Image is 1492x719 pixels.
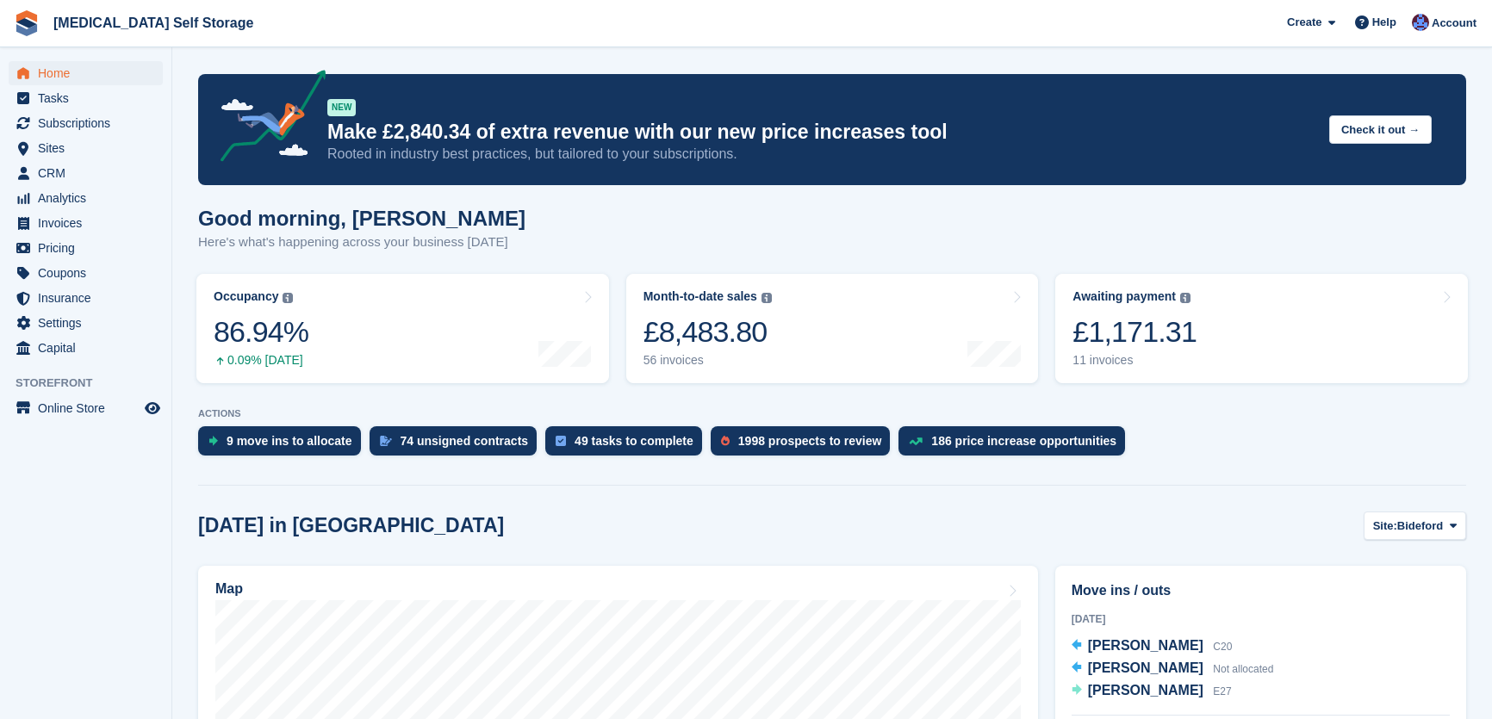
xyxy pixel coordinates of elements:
span: Account [1432,15,1476,32]
div: £1,171.31 [1072,314,1197,350]
a: menu [9,396,163,420]
a: menu [9,111,163,135]
span: [PERSON_NAME] [1088,660,1203,675]
span: Subscriptions [38,111,141,135]
img: price_increase_opportunities-93ffe204e8149a01c8c9dc8f82e8f89637d9d84a8eef4429ea346261dce0b2c0.svg [909,437,923,445]
span: [PERSON_NAME] [1088,638,1203,653]
div: £8,483.80 [643,314,772,350]
a: [PERSON_NAME] C20 [1072,635,1233,658]
a: menu [9,61,163,85]
img: Helen Walker [1412,14,1429,31]
img: contract_signature_icon-13c848040528278c33f63329250d36e43548de30e8caae1d1a13099fd9432cc5.svg [380,436,392,446]
p: Here's what's happening across your business [DATE] [198,232,525,252]
span: Invoices [38,211,141,235]
span: [PERSON_NAME] [1088,683,1203,697]
h2: Move ins / outs [1072,580,1450,601]
a: menu [9,161,163,185]
a: menu [9,261,163,285]
span: Settings [38,311,141,335]
img: icon-info-grey-7440780725fd019a000dd9b08b2336e03edf1995a4989e88bcd33f0948082b44.svg [1180,293,1190,303]
a: [MEDICAL_DATA] Self Storage [47,9,260,37]
div: Occupancy [214,289,278,304]
img: icon-info-grey-7440780725fd019a000dd9b08b2336e03edf1995a4989e88bcd33f0948082b44.svg [283,293,293,303]
span: Analytics [38,186,141,210]
p: Make £2,840.34 of extra revenue with our new price increases tool [327,120,1315,145]
a: 74 unsigned contracts [370,426,546,464]
span: Online Store [38,396,141,420]
span: Home [38,61,141,85]
div: NEW [327,99,356,116]
a: menu [9,211,163,235]
a: Preview store [142,398,163,418]
div: 56 invoices [643,353,772,368]
span: Coupons [38,261,141,285]
span: E27 [1213,685,1231,697]
span: Create [1287,14,1321,31]
div: 1998 prospects to review [738,434,882,448]
span: Insurance [38,286,141,310]
span: C20 [1213,641,1232,653]
a: Awaiting payment £1,171.31 11 invoices [1055,274,1468,383]
a: 186 price increase opportunities [898,426,1134,464]
div: 186 price increase opportunities [931,434,1116,448]
div: 0.09% [DATE] [214,353,308,368]
div: [DATE] [1072,611,1450,627]
a: Month-to-date sales £8,483.80 56 invoices [626,274,1039,383]
a: 49 tasks to complete [545,426,711,464]
p: Rooted in industry best practices, but tailored to your subscriptions. [327,145,1315,164]
img: task-75834270c22a3079a89374b754ae025e5fb1db73e45f91037f5363f120a921f8.svg [556,436,566,446]
div: 86.94% [214,314,308,350]
span: Bideford [1397,518,1443,535]
a: menu [9,286,163,310]
span: Site: [1373,518,1397,535]
p: ACTIONS [198,408,1466,419]
a: [PERSON_NAME] Not allocated [1072,658,1274,680]
div: 74 unsigned contracts [401,434,529,448]
span: Help [1372,14,1396,31]
a: menu [9,136,163,160]
img: icon-info-grey-7440780725fd019a000dd9b08b2336e03edf1995a4989e88bcd33f0948082b44.svg [762,293,772,303]
a: [PERSON_NAME] E27 [1072,680,1232,703]
div: 49 tasks to complete [575,434,693,448]
div: 9 move ins to allocate [227,434,352,448]
button: Check it out → [1329,115,1432,144]
a: 9 move ins to allocate [198,426,370,464]
a: menu [9,186,163,210]
a: menu [9,336,163,360]
a: 1998 prospects to review [711,426,899,464]
h2: [DATE] in [GEOGRAPHIC_DATA] [198,514,504,537]
img: price-adjustments-announcement-icon-8257ccfd72463d97f412b2fc003d46551f7dbcb40ab6d574587a9cd5c0d94... [206,70,326,168]
span: Pricing [38,236,141,260]
span: Tasks [38,86,141,110]
h1: Good morning, [PERSON_NAME] [198,207,525,230]
a: Occupancy 86.94% 0.09% [DATE] [196,274,609,383]
img: prospect-51fa495bee0391a8d652442698ab0144808aea92771e9ea1ae160a38d050c398.svg [721,436,730,446]
div: Month-to-date sales [643,289,757,304]
button: Site: Bideford [1364,511,1466,540]
img: stora-icon-8386f47178a22dfd0bd8f6a31ec36ba5ce8667c1dd55bd0f319d3a0aa187defe.svg [14,10,40,36]
span: Storefront [16,375,171,392]
a: menu [9,236,163,260]
a: menu [9,86,163,110]
span: Capital [38,336,141,360]
h2: Map [215,581,243,597]
div: 11 invoices [1072,353,1197,368]
img: move_ins_to_allocate_icon-fdf77a2bb77ea45bf5b3d319d69a93e2d87916cf1d5bf7949dd705db3b84f3ca.svg [208,436,218,446]
span: CRM [38,161,141,185]
span: Sites [38,136,141,160]
div: Awaiting payment [1072,289,1176,304]
a: menu [9,311,163,335]
span: Not allocated [1213,663,1273,675]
